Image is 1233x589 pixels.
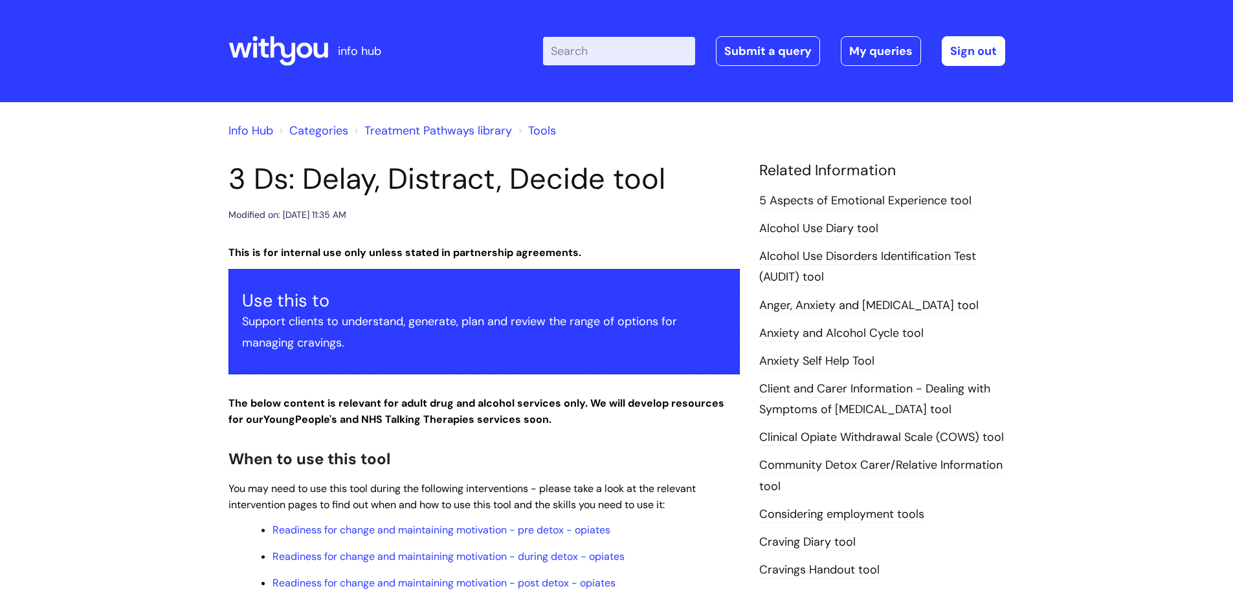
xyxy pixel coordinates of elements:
a: Submit a query [716,36,820,66]
a: Alcohol Use Diary tool [759,220,878,237]
a: Community Detox Carer/Relative Information tool [759,457,1003,495]
a: Tools [528,123,556,138]
a: Clinical Opiate Withdrawal Scale (COWS) tool [759,429,1004,446]
div: | - [543,36,1005,66]
a: Anxiety and Alcohol Cycle tool [759,325,924,342]
h1: 3 Ds: Delay, Distract, Decide tool [228,162,740,197]
a: My queries [841,36,921,66]
a: Treatment Pathways library [364,123,512,138]
a: Anger, Anxiety and [MEDICAL_DATA] tool [759,297,979,314]
li: Tools [515,120,556,141]
a: Client and Carer Information - Dealing with Symptoms of [MEDICAL_DATA] tool [759,381,990,418]
a: Considering employment tools [759,506,924,523]
div: Modified on: [DATE] 11:35 AM [228,207,346,223]
li: Treatment Pathways library [351,120,512,141]
h3: Use this to [242,290,726,311]
strong: The below content is relevant for adult drug and alcohol services only. We will develop resources... [228,396,724,426]
input: Search [543,37,695,65]
p: info hub [338,41,381,61]
a: Sign out [942,36,1005,66]
li: Solution home [276,120,348,141]
a: Cravings Handout tool [759,562,880,579]
span: When to use this tool [228,449,390,469]
h4: Related Information [759,162,1005,180]
strong: Young [263,412,340,426]
a: Anxiety Self Help Tool [759,353,874,370]
a: 5 Aspects of Emotional Experience tool [759,193,972,209]
a: Info Hub [228,123,273,138]
strong: People's [295,412,337,426]
a: Readiness for change and maintaining motivation - during detox - opiates [272,550,625,563]
span: You may need to use this tool during the following interventions - please take a look at the rele... [228,482,696,511]
a: Craving Diary tool [759,534,856,551]
a: Categories [289,123,348,138]
p: Support clients to understand, generate, plan and review the range of options for managing cravings. [242,311,726,353]
a: Readiness for change and maintaining motivation - pre detox - opiates [272,523,610,537]
strong: This is for internal use only unless stated in partnership agreements. [228,246,581,259]
a: Alcohol Use Disorders Identification Test (AUDIT) tool [759,248,976,286]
